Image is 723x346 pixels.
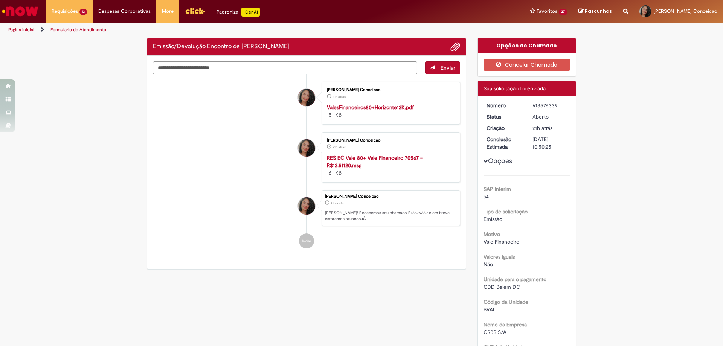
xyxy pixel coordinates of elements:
span: Emissão [484,216,502,223]
span: Requisições [52,8,78,15]
span: 21h atrás [333,145,346,149]
dt: Número [481,102,527,109]
b: Valores Iguais [484,253,515,260]
img: ServiceNow [1,4,40,19]
span: Enviar [441,64,455,71]
div: Arlene Cabral Conceicao [298,197,315,215]
span: s4 [484,193,489,200]
span: More [162,8,174,15]
button: Enviar [425,61,460,74]
div: Opções do Chamado [478,38,576,53]
b: Nome da Empresa [484,321,527,328]
div: 161 KB [327,154,452,177]
ul: Trilhas de página [6,23,476,37]
img: click_logo_yellow_360x200.png [185,5,205,17]
b: Unidade para o pagamento [484,276,546,283]
span: 27 [559,9,567,15]
span: CDD Belem DC [484,284,520,290]
button: Adicionar anexos [450,42,460,52]
b: Motivo [484,231,500,238]
time: 29/09/2025 11:50:20 [532,125,552,131]
div: [DATE] 10:50:25 [532,136,567,151]
span: Sua solicitação foi enviada [484,85,546,92]
div: 151 KB [327,104,452,119]
span: 21h atrás [532,125,552,131]
a: Rascunhos [578,8,612,15]
span: 21h atrás [331,201,344,206]
span: Favoritos [537,8,557,15]
div: Padroniza [217,8,260,17]
button: Cancelar Chamado [484,59,570,71]
div: [PERSON_NAME] Conceicao [325,194,456,199]
a: ValesFinanceiros80+Horizonte12K.pdf [327,104,414,111]
time: 29/09/2025 11:50:20 [331,201,344,206]
div: 29/09/2025 11:50:20 [532,124,567,132]
a: Formulário de Atendimento [50,27,106,33]
ul: Histórico de tíquete [153,74,460,256]
textarea: Digite sua mensagem aqui... [153,61,417,74]
dt: Conclusão Estimada [481,136,527,151]
p: [PERSON_NAME]! Recebemos seu chamado R13576339 e em breve estaremos atuando. [325,210,456,222]
a: RES EC Vale 80+ Vale Financeiro 70567 - R$12.51120.msg [327,154,423,169]
div: [PERSON_NAME] Conceicao [327,88,452,92]
span: Rascunhos [585,8,612,15]
div: Arlene Cabral Conceicao [298,139,315,157]
b: SAP Interim [484,186,511,192]
p: +GenAi [241,8,260,17]
div: [PERSON_NAME] Conceicao [327,138,452,143]
b: Tipo de solicitação [484,208,528,215]
div: Arlene Cabral Conceicao [298,89,315,106]
span: 21h atrás [333,95,346,99]
dt: Criação [481,124,527,132]
span: CRBS S/A [484,329,506,335]
span: BRAL [484,306,496,313]
a: Página inicial [8,27,34,33]
span: [PERSON_NAME] Conceicao [654,8,717,14]
dt: Status [481,113,527,120]
span: Vale Financeiro [484,238,519,245]
span: Despesas Corporativas [98,8,151,15]
li: Arlene Cabral Conceicao [153,190,460,226]
div: Aberto [532,113,567,120]
div: R13576339 [532,102,567,109]
b: Código da Unidade [484,299,528,305]
h2: Emissão/Devolução Encontro de Contas Fornecedor Histórico de tíquete [153,43,289,50]
time: 29/09/2025 11:50:13 [333,145,346,149]
time: 29/09/2025 11:50:18 [333,95,346,99]
span: 13 [79,9,87,15]
span: Não [484,261,493,268]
